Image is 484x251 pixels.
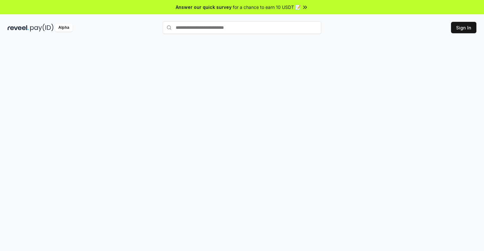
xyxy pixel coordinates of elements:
[30,24,54,32] img: pay_id
[451,22,476,33] button: Sign In
[233,4,301,10] span: for a chance to earn 10 USDT 📝
[55,24,73,32] div: Alpha
[8,24,29,32] img: reveel_dark
[176,4,232,10] span: Answer our quick survey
